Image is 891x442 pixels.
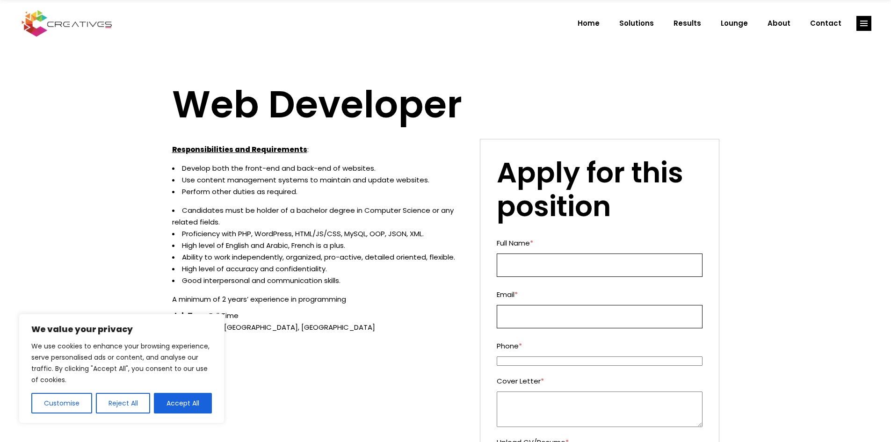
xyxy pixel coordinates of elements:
li: Good interpersonal and communication skills. [172,275,466,286]
label: Full Name [497,237,703,249]
span: About [768,11,790,36]
li: Candidates must be holder of a bachelor degree in Computer Science or any related fields. [172,204,466,228]
li: Proficiency with PHP, WordPress, HTML/JS/CSS, MySQL, OOP, JSON, XML. [172,228,466,239]
a: Lounge [711,11,758,36]
span: [GEOGRAPHIC_DATA] [301,322,375,332]
h1: Web Developer [172,82,719,127]
li: Ability to work independently, organized, pro-active, detailed oriented, flexible. [172,251,466,263]
li: Develop both the front-end and back-end of websites. [172,162,466,174]
img: Creatives [20,9,114,38]
label: Cover Letter [497,375,703,387]
p: : [172,144,466,155]
div: We value your privacy [19,314,225,423]
span: Lounge [721,11,748,36]
span: Contact [810,11,841,36]
button: Reject All [96,393,151,413]
a: Contact [800,11,851,36]
p: We use cookies to enhance your browsing experience, serve personalised ads or content, and analys... [31,341,212,385]
li: Perform other duties as required. [172,186,466,197]
p: A minimum of 2 years’ experience in programming [172,293,466,305]
a: About [758,11,800,36]
span: Home [578,11,600,36]
a: Solutions [609,11,664,36]
button: Customise [31,393,92,413]
a: Results [664,11,711,36]
li: Use content management systems to maintain and update websites. [172,174,466,186]
span: Solutions [619,11,654,36]
span: Full Time [209,311,239,320]
span: Results [674,11,701,36]
p: We value your privacy [31,324,212,335]
label: Phone [497,340,703,352]
a: Home [568,11,609,36]
button: Accept All [154,393,212,413]
li: High level of English and Arabic, French is a plus. [172,239,466,251]
h2: Apply for this position [497,156,703,223]
strong: Job Type: [172,311,209,320]
a: link [856,16,871,31]
label: Email [497,289,703,300]
span: [GEOGRAPHIC_DATA] [224,322,301,332]
li: High level of accuracy and confidentiality. [172,263,466,275]
u: Responsibilities and Requirements [172,145,307,154]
